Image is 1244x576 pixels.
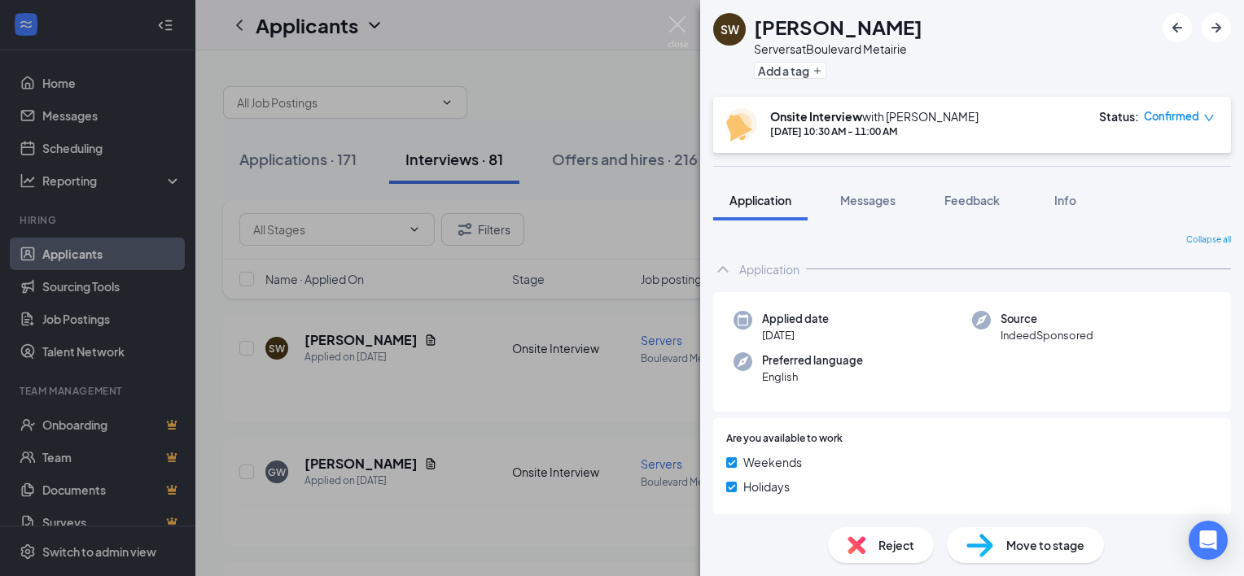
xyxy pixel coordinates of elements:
[1167,18,1187,37] svg: ArrowLeftNew
[770,108,979,124] div: with [PERSON_NAME]
[944,193,1000,207] span: Feedback
[840,193,896,207] span: Messages
[1163,13,1192,42] button: ArrowLeftNew
[1186,233,1231,247] span: Collapse all
[1099,108,1139,124] div: Status :
[770,124,979,138] div: [DATE] 10:30 AM - 11:00 AM
[878,536,914,554] span: Reject
[754,13,922,41] h1: [PERSON_NAME]
[813,66,822,76] svg: Plus
[1006,536,1084,554] span: Move to stage
[1144,108,1199,124] span: Confirmed
[762,327,829,343] span: [DATE]
[743,453,802,471] span: Weekends
[1207,18,1226,37] svg: ArrowRight
[743,478,790,495] span: Holidays
[721,21,739,37] div: SW
[729,193,791,207] span: Application
[770,109,862,124] b: Onsite Interview
[754,41,922,57] div: Servers at Boulevard Metairie
[713,260,733,279] svg: ChevronUp
[1189,521,1228,560] div: Open Intercom Messenger
[1202,13,1231,42] button: ArrowRight
[762,369,863,385] span: English
[1001,311,1093,327] span: Source
[1203,112,1215,124] span: down
[762,311,829,327] span: Applied date
[754,62,826,79] button: PlusAdd a tag
[1001,327,1093,343] span: IndeedSponsored
[1054,193,1076,207] span: Info
[762,352,863,369] span: Preferred language
[726,431,843,447] span: Are you available to work
[739,261,799,277] div: Application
